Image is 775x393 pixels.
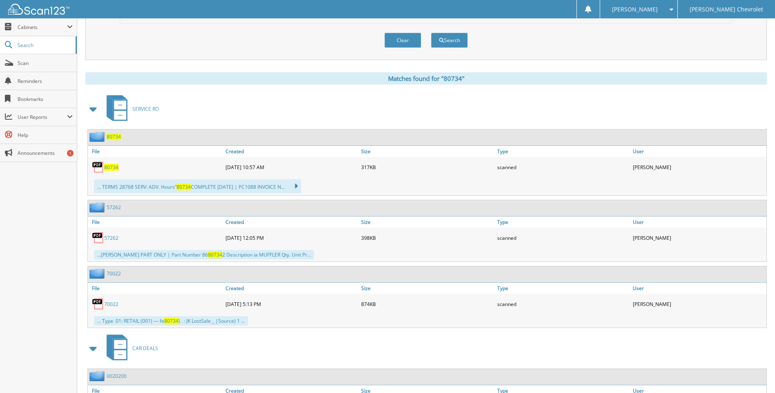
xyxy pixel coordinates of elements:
[495,146,631,157] a: Type
[359,146,495,157] a: Size
[359,159,495,175] div: 317KB
[104,301,118,308] a: 70022
[495,230,631,246] div: scanned
[223,283,359,294] a: Created
[359,230,495,246] div: 398KB
[223,296,359,312] div: [DATE] 5:13 PM
[102,332,158,364] a: CAR DEALS
[94,179,301,193] div: ... TERMS 28768 SERV: ADV. Hours” COMPLETE [DATE] | PC1088 INVOICE N...
[104,234,118,241] a: 57262
[359,217,495,228] a: Size
[88,217,223,228] a: File
[631,230,766,246] div: [PERSON_NAME]
[18,96,73,103] span: Bookmarks
[223,146,359,157] a: Created
[18,132,73,138] span: Help
[176,183,191,190] span: 80734
[164,317,179,324] span: 80734
[92,298,104,310] img: PDF.png
[359,283,495,294] a: Size
[8,4,69,15] img: scan123-logo-white.svg
[94,316,248,326] div: ... Type. 01: RETAIL (001) — fe ) . : JK LostSale _ |Source) 1 ...
[631,217,766,228] a: User
[631,283,766,294] a: User
[631,159,766,175] div: [PERSON_NAME]
[384,33,421,48] button: Clear
[690,7,763,12] span: [PERSON_NAME] Chevrolet
[94,250,314,259] div: ...[PERSON_NAME] PART ONLY | Part Number 86 2 Description ia MUFFLER Qty. Unit Pr...
[18,150,73,156] span: Announcements
[495,159,631,175] div: scanned
[132,345,158,352] span: CAR DEALS
[18,24,67,31] span: Cabinets
[223,159,359,175] div: [DATE] 10:57 AM
[18,78,73,85] span: Reminders
[18,42,71,49] span: Search
[631,296,766,312] div: [PERSON_NAME]
[612,7,658,12] span: [PERSON_NAME]
[89,202,107,212] img: folder2.png
[495,217,631,228] a: Type
[359,296,495,312] div: 874KB
[18,114,67,121] span: User Reports
[104,164,118,171] a: 80734
[132,105,159,112] span: SERVICE RO
[107,373,127,380] a: 0020200
[223,217,359,228] a: Created
[92,232,104,244] img: PDF.png
[89,132,107,142] img: folder2.png
[431,33,468,48] button: Search
[107,270,121,277] a: 70022
[495,296,631,312] div: scanned
[102,93,159,125] a: SERVICE RO
[88,146,223,157] a: File
[107,133,121,140] a: 80734
[67,150,74,156] div: 1
[223,230,359,246] div: [DATE] 12:05 PM
[85,72,767,85] div: Matches found for "80734"
[88,283,223,294] a: File
[495,283,631,294] a: Type
[92,161,104,173] img: PDF.png
[208,251,222,258] span: 80734
[18,60,73,67] span: Scan
[89,371,107,381] img: folder2.png
[631,146,766,157] a: User
[107,204,121,211] a: 57262
[89,268,107,279] img: folder2.png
